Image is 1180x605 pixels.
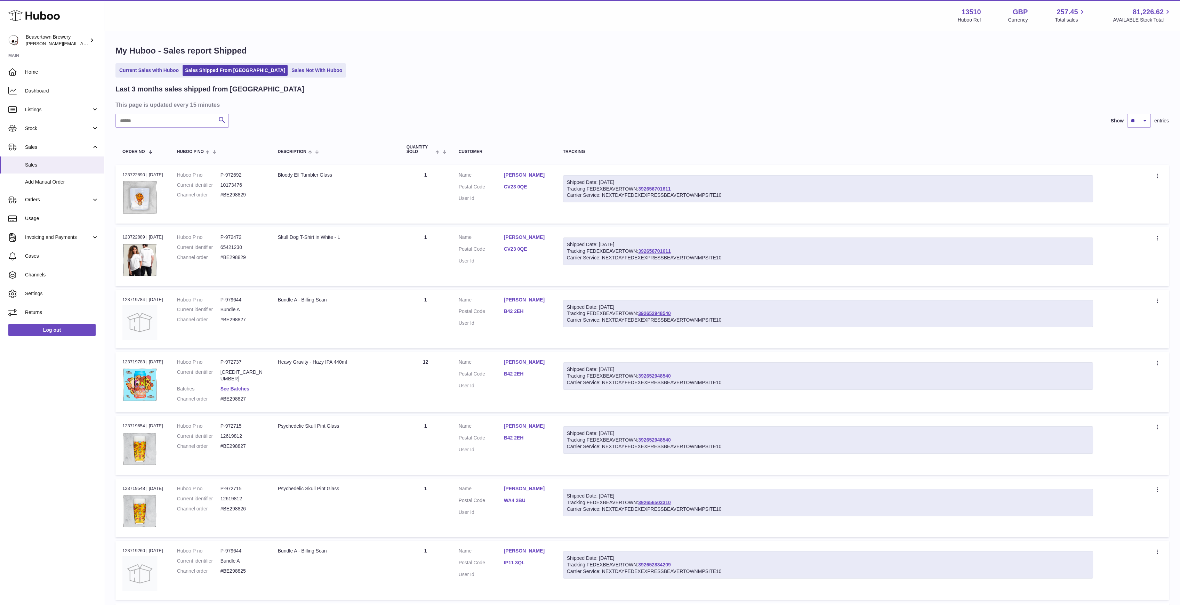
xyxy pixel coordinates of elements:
dd: #BE298829 [220,192,264,198]
a: CV23 0QE [504,246,549,252]
h1: My Huboo - Sales report Shipped [115,45,1169,56]
dd: #BE298827 [220,443,264,450]
span: Cases [25,253,99,259]
div: Carrier Service: NEXTDAYFEDEXEXPRESSBEAVERTOWNMPSITE10 [567,379,1090,386]
dd: P-972715 [220,423,264,429]
a: Log out [8,324,96,336]
dt: Huboo P no [177,234,220,241]
img: Matthew.McCormack@beavertownbrewery.co.uk [8,35,19,46]
dt: Huboo P no [177,423,220,429]
div: 123719784 | [DATE] [122,297,163,303]
span: Dashboard [25,88,99,94]
div: Bundle A - Billing Scan [278,548,393,554]
label: Show [1111,118,1124,124]
td: 1 [400,165,452,224]
strong: GBP [1013,7,1028,17]
div: Shipped Date: [DATE] [567,430,1090,437]
td: 1 [400,416,452,475]
div: Carrier Service: NEXTDAYFEDEXEXPRESSBEAVERTOWNMPSITE10 [567,506,1090,513]
a: Sales Not With Huboo [289,65,345,76]
dd: Bundle A [220,306,264,313]
dt: User Id [459,382,504,389]
dt: Huboo P no [177,548,220,554]
div: 123719548 | [DATE] [122,485,163,492]
dt: Name [459,548,504,556]
img: TSHIRT1.png [122,243,157,277]
dt: Name [459,234,504,242]
dd: #BE298829 [220,254,264,261]
dt: Current identifier [177,369,220,382]
div: Psychedelic Skull Pint Glass [278,423,393,429]
dd: 10173476 [220,182,264,188]
dt: Channel order [177,396,220,402]
span: Orders [25,196,91,203]
a: 392652948540 [638,437,671,443]
dt: Name [459,423,504,431]
dd: [CREDIT_CARD_NUMBER] [220,369,264,382]
span: Invoicing and Payments [25,234,91,241]
span: 81,226.62 [1133,7,1164,17]
div: Carrier Service: NEXTDAYFEDEXEXPRESSBEAVERTOWNMPSITE10 [567,317,1090,323]
dt: Current identifier [177,558,220,564]
div: 123719783 | [DATE] [122,359,163,365]
a: [PERSON_NAME] [504,359,549,365]
div: Carrier Service: NEXTDAYFEDEXEXPRESSBEAVERTOWNMPSITE10 [567,443,1090,450]
dt: Postal Code [459,559,504,568]
div: Heavy Gravity - Hazy IPA 440ml [278,359,393,365]
dt: Batches [177,386,220,392]
span: Stock [25,125,91,132]
div: Tracking FEDEXBEAVERTOWN: [563,362,1093,390]
a: Current Sales with Huboo [117,65,181,76]
h3: This page is updated every 15 minutes [115,101,1167,108]
div: Tracking [563,150,1093,154]
dd: 12619812 [220,495,264,502]
div: 123722890 | [DATE] [122,172,163,178]
div: Shipped Date: [DATE] [567,304,1090,310]
dt: Huboo P no [177,359,220,365]
a: CV23 0QE [504,184,549,190]
span: Settings [25,290,99,297]
dt: Postal Code [459,246,504,254]
div: Shipped Date: [DATE] [567,241,1090,248]
strong: 13510 [962,7,981,17]
a: [PERSON_NAME] [504,485,549,492]
dd: #BE298826 [220,506,264,512]
a: 392656503310 [638,500,671,505]
img: no-photo.jpg [122,305,157,340]
div: Shipped Date: [DATE] [567,493,1090,499]
dt: Postal Code [459,371,504,379]
span: Channels [25,272,99,278]
dt: Current identifier [177,495,220,502]
dd: 12619812 [220,433,264,439]
td: 1 [400,290,452,348]
td: 12 [400,352,452,412]
img: no-photo.jpg [122,556,157,591]
div: Customer [459,150,549,154]
span: Order No [122,150,145,154]
div: Tracking FEDEXBEAVERTOWN: [563,426,1093,454]
a: 392656701611 [638,248,671,254]
span: Listings [25,106,91,113]
dt: User Id [459,446,504,453]
a: [PERSON_NAME] [504,548,549,554]
a: B42 2EH [504,371,549,377]
a: Sales Shipped From [GEOGRAPHIC_DATA] [183,65,288,76]
span: Quantity Sold [407,145,434,154]
div: Tracking FEDEXBEAVERTOWN: [563,237,1093,265]
div: Tracking FEDEXBEAVERTOWN: [563,489,1093,516]
span: AVAILABLE Stock Total [1113,17,1172,23]
a: 392656701611 [638,186,671,192]
span: Returns [25,309,99,316]
dd: P-972692 [220,172,264,178]
div: Currency [1008,17,1028,23]
dt: Current identifier [177,306,220,313]
dt: User Id [459,258,504,264]
dt: Channel order [177,254,220,261]
dt: Name [459,297,504,305]
dt: Postal Code [459,308,504,316]
dd: P-972737 [220,359,264,365]
span: [PERSON_NAME][EMAIL_ADDRESS][PERSON_NAME][DOMAIN_NAME] [26,41,177,46]
span: 257.45 [1057,7,1078,17]
dt: Postal Code [459,497,504,506]
dd: 65421230 [220,244,264,251]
